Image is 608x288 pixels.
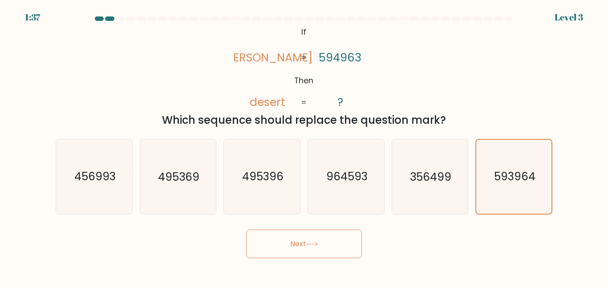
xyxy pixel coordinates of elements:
[410,169,451,184] text: 356499
[294,75,313,86] tspan: Then
[319,50,362,65] tspan: 594963
[250,94,285,110] tspan: desert
[337,95,343,110] tspan: ?
[234,24,374,111] svg: @import url('[URL][DOMAIN_NAME]);
[158,169,199,184] text: 495369
[301,52,307,63] tspan: =
[61,112,547,128] div: Which sequence should replace the question mark?
[555,11,583,24] div: Level 3
[301,26,306,37] tspan: If
[222,50,313,65] tspan: [PERSON_NAME]
[494,169,535,184] text: 593964
[74,169,115,184] text: 456993
[301,97,307,108] tspan: =
[25,11,40,24] div: 1:37
[246,230,362,258] button: Next
[326,169,367,184] text: 964593
[242,169,284,184] text: 495396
